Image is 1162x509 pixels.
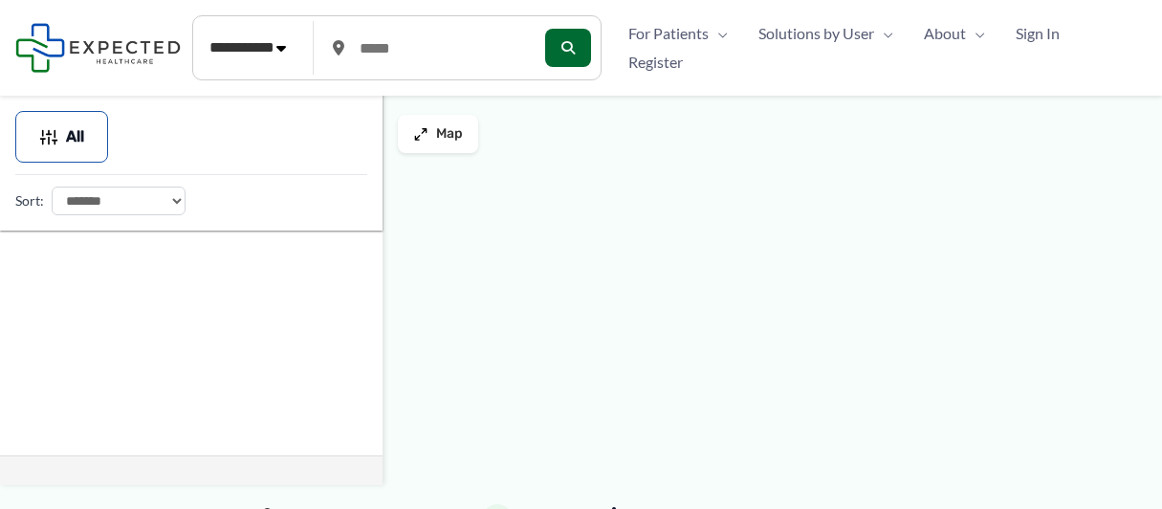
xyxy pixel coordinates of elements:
img: Expected Healthcare Logo - side, dark font, small [15,23,181,72]
a: For PatientsMenu Toggle [613,19,743,48]
span: Sign In [1016,19,1060,48]
span: Menu Toggle [874,19,893,48]
span: All [66,130,84,144]
a: Register [613,48,698,77]
span: Solutions by User [758,19,874,48]
img: Maximize [413,126,428,142]
span: Menu Toggle [966,19,985,48]
span: Menu Toggle [709,19,728,48]
a: AboutMenu Toggle [909,19,1000,48]
a: Sign In [1000,19,1075,48]
button: All [15,111,108,163]
button: Map [398,115,478,153]
label: Sort: [15,188,44,213]
img: Filter [39,127,58,146]
span: Map [436,126,463,143]
span: For Patients [628,19,709,48]
span: About [924,19,966,48]
span: Register [628,48,683,77]
a: Solutions by UserMenu Toggle [743,19,909,48]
